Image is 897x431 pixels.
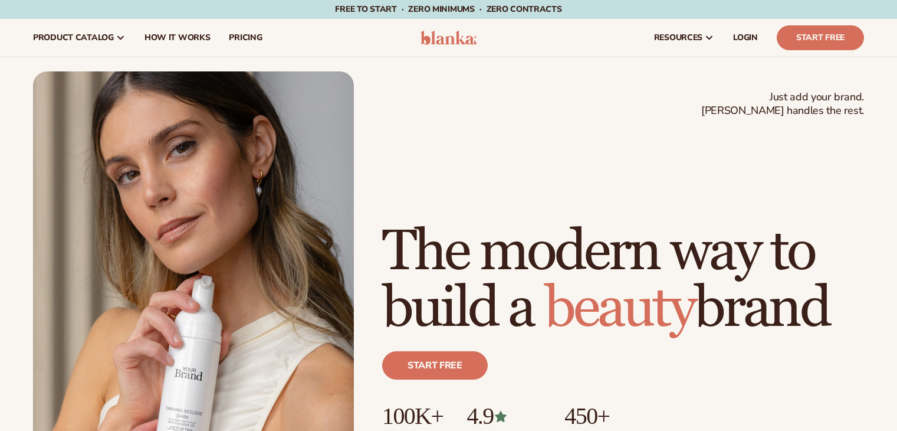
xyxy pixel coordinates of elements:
[229,33,262,43] span: pricing
[144,33,211,43] span: How It Works
[219,19,271,57] a: pricing
[24,19,135,57] a: product catalog
[382,224,864,337] h1: The modern way to build a brand
[733,33,758,43] span: LOGIN
[724,19,767,57] a: LOGIN
[564,403,653,429] p: 450+
[777,25,864,50] a: Start Free
[382,403,443,429] p: 100K+
[701,90,864,118] span: Just add your brand. [PERSON_NAME] handles the rest.
[335,4,561,15] span: Free to start · ZERO minimums · ZERO contracts
[33,33,114,43] span: product catalog
[466,403,541,429] p: 4.9
[135,19,220,57] a: How It Works
[544,274,694,343] span: beauty
[420,31,477,45] img: logo
[645,19,724,57] a: resources
[382,351,488,380] a: Start free
[654,33,702,43] span: resources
